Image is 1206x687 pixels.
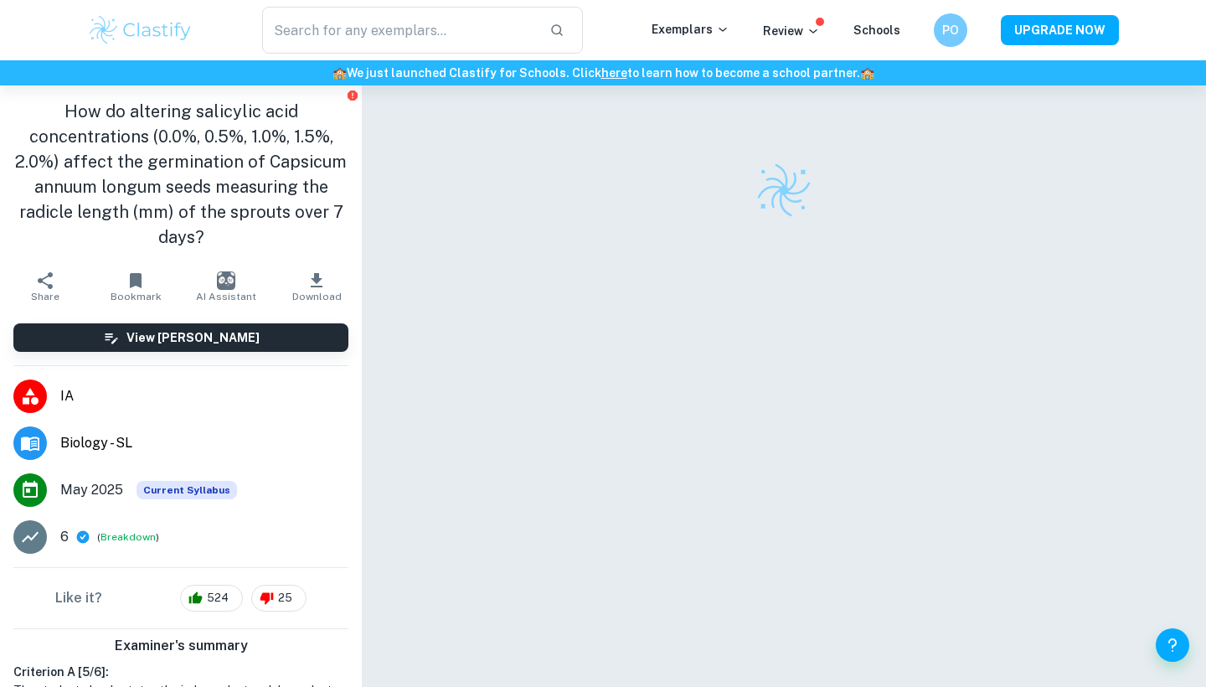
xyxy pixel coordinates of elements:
h6: View [PERSON_NAME] [126,328,260,347]
button: Download [271,263,362,310]
div: This exemplar is based on the current syllabus. Feel free to refer to it for inspiration/ideas wh... [137,481,237,499]
button: Report issue [346,89,358,101]
input: Search for any exemplars... [262,7,536,54]
button: Help and Feedback [1156,628,1189,662]
a: here [601,66,627,80]
h6: Examiner's summary [7,636,355,656]
p: 6 [60,527,69,547]
p: Exemplars [652,20,729,39]
h6: Like it? [55,588,102,608]
div: 524 [180,585,243,612]
span: 🏫 [860,66,874,80]
h1: How do altering salicylic acid concentrations (0.0%, 0.5%, 1.0%, 1.5%, 2.0%) affect the germinati... [13,99,348,250]
span: Current Syllabus [137,481,237,499]
button: PO [934,13,967,47]
img: AI Assistant [217,271,235,290]
span: 🏫 [332,66,347,80]
span: 524 [198,590,238,607]
button: View [PERSON_NAME] [13,323,348,352]
span: Biology - SL [60,433,348,453]
button: Breakdown [100,529,156,545]
h6: We just launched Clastify for Schools. Click to learn how to become a school partner. [3,64,1203,82]
button: UPGRADE NOW [1001,15,1119,45]
a: Schools [853,23,900,37]
span: Bookmark [111,291,162,302]
button: AI Assistant [181,263,271,310]
img: Clastify logo [87,13,193,47]
span: Share [31,291,59,302]
span: Download [292,291,342,302]
p: Review [763,22,820,40]
img: Clastify logo [755,161,813,220]
div: 25 [251,585,307,612]
span: 25 [269,590,301,607]
span: ( ) [97,529,159,545]
span: AI Assistant [196,291,256,302]
span: IA [60,386,348,406]
h6: PO [941,21,961,39]
h6: Criterion A [ 5 / 6 ]: [13,663,348,681]
span: May 2025 [60,480,123,500]
button: Bookmark [90,263,181,310]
